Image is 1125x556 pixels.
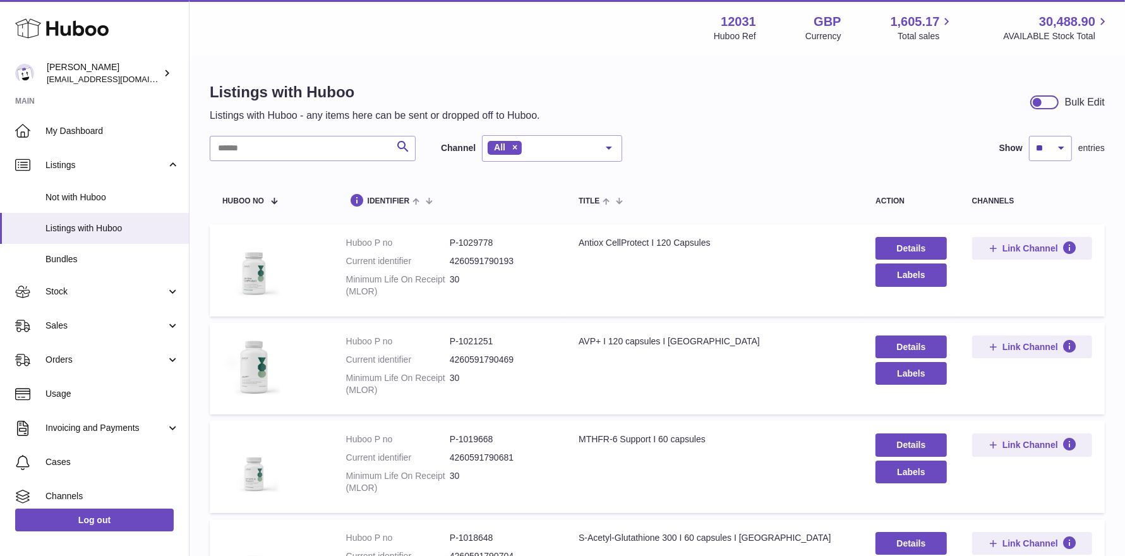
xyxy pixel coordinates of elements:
div: channels [972,197,1092,205]
img: MTHFR-6 Support I 60 capsules [222,433,286,497]
span: Link Channel [1002,341,1058,353]
a: Details [875,335,946,358]
dd: 4260591790681 [450,452,553,464]
dt: Minimum Life On Receipt (MLOR) [346,274,450,298]
a: Log out [15,509,174,531]
span: Huboo no [222,197,264,205]
strong: 12031 [721,13,756,30]
span: 1,605.17 [891,13,940,30]
div: MTHFR-6 Support I 60 capsules [579,433,850,445]
img: Antiox CellProtect I 120 Capsules [222,237,286,300]
strong: GBP [814,13,841,30]
a: Details [875,237,946,260]
dt: Huboo P no [346,335,450,347]
span: Cases [45,456,179,468]
div: Huboo Ref [714,30,756,42]
a: Details [875,433,946,456]
dd: P-1019668 [450,433,553,445]
span: Invoicing and Payments [45,422,166,434]
span: Listings [45,159,166,171]
dd: 30 [450,274,553,298]
span: Link Channel [1002,243,1058,254]
div: Currency [805,30,841,42]
span: 30,488.90 [1039,13,1095,30]
span: entries [1078,142,1105,154]
span: Link Channel [1002,538,1058,549]
div: Bulk Edit [1065,95,1105,109]
button: Labels [875,263,946,286]
dd: P-1021251 [450,335,553,347]
p: Listings with Huboo - any items here can be sent or dropped off to Huboo. [210,109,540,123]
span: Usage [45,388,179,400]
dd: P-1029778 [450,237,553,249]
button: Labels [875,362,946,385]
div: S-Acetyl-Glutathione 300 I 60 capsules I [GEOGRAPHIC_DATA] [579,532,850,544]
span: Orders [45,354,166,366]
button: Link Channel [972,532,1092,555]
label: Channel [441,142,476,154]
a: Details [875,532,946,555]
span: Bundles [45,253,179,265]
span: identifier [368,197,410,205]
img: AVP+ I 120 capsules I US [222,335,286,399]
button: Link Channel [972,237,1092,260]
div: Antiox CellProtect I 120 Capsules [579,237,850,249]
span: All [494,142,505,152]
dt: Current identifier [346,255,450,267]
div: [PERSON_NAME] [47,61,160,85]
div: AVP+ I 120 capsules I [GEOGRAPHIC_DATA] [579,335,850,347]
a: 1,605.17 Total sales [891,13,954,42]
dt: Minimum Life On Receipt (MLOR) [346,470,450,494]
span: title [579,197,599,205]
h1: Listings with Huboo [210,82,540,102]
label: Show [999,142,1023,154]
dt: Huboo P no [346,433,450,445]
dd: P-1018648 [450,532,553,544]
dt: Current identifier [346,354,450,366]
dt: Current identifier [346,452,450,464]
dd: 4260591790193 [450,255,553,267]
dd: 4260591790469 [450,354,553,366]
span: AVAILABLE Stock Total [1003,30,1110,42]
a: 30,488.90 AVAILABLE Stock Total [1003,13,1110,42]
span: Total sales [898,30,954,42]
button: Link Channel [972,335,1092,358]
span: Sales [45,320,166,332]
button: Labels [875,461,946,483]
dt: Huboo P no [346,532,450,544]
span: Not with Huboo [45,191,179,203]
dt: Minimum Life On Receipt (MLOR) [346,372,450,396]
dd: 30 [450,470,553,494]
span: My Dashboard [45,125,179,137]
span: Channels [45,490,179,502]
button: Link Channel [972,433,1092,456]
dt: Huboo P no [346,237,450,249]
span: Listings with Huboo [45,222,179,234]
span: Link Channel [1002,439,1058,450]
span: Stock [45,286,166,298]
div: action [875,197,946,205]
img: admin@makewellforyou.com [15,64,34,83]
dd: 30 [450,372,553,396]
span: [EMAIL_ADDRESS][DOMAIN_NAME] [47,74,186,84]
